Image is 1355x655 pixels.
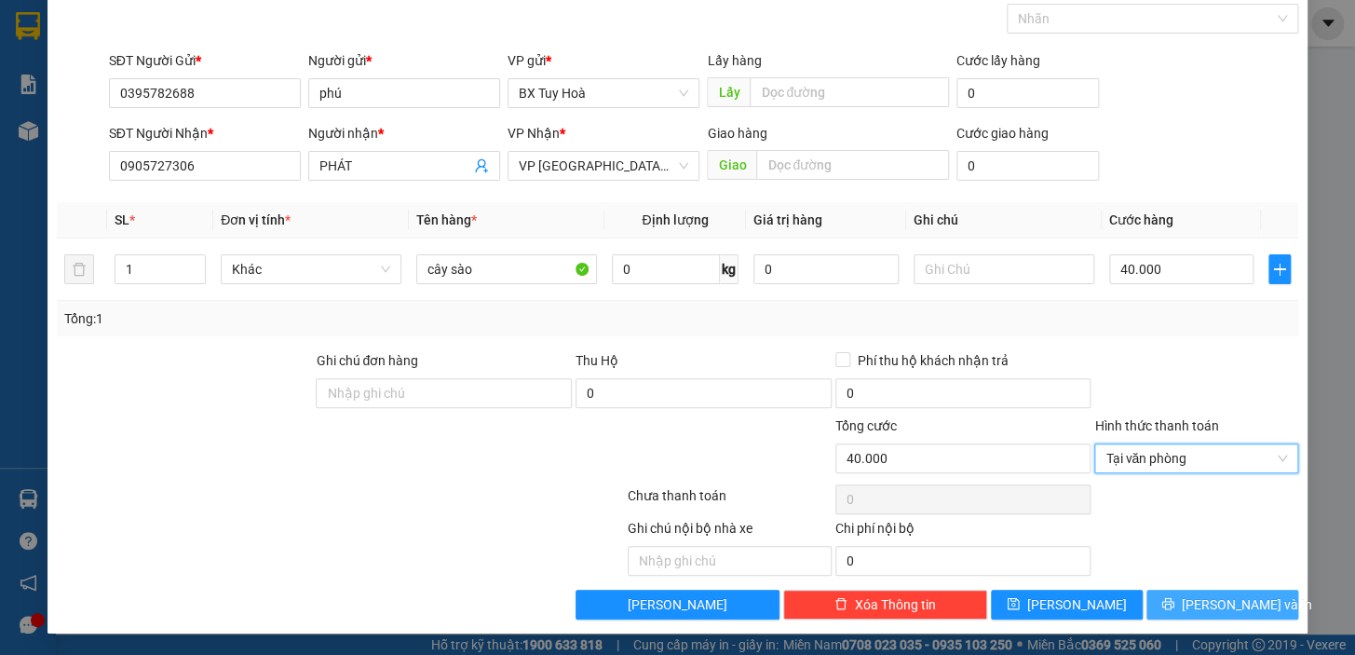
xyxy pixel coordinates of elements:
[707,53,761,68] span: Lấy hàng
[956,151,1099,181] input: Cước giao hàng
[308,123,500,143] div: Người nhận
[1109,212,1173,227] span: Cước hàng
[1269,262,1290,277] span: plus
[720,254,738,284] span: kg
[508,50,699,71] div: VP gửi
[707,150,756,180] span: Giao
[906,202,1102,239] th: Ghi chú
[707,126,766,141] span: Giao hàng
[1146,590,1298,620] button: printer[PERSON_NAME] và In
[834,597,847,612] span: delete
[1182,594,1312,615] span: [PERSON_NAME] và In
[232,255,390,283] span: Khác
[316,378,572,408] input: Ghi chú đơn hàng
[707,77,750,107] span: Lấy
[64,308,524,329] div: Tổng: 1
[519,79,688,107] span: BX Tuy Hoà
[753,254,899,284] input: 0
[109,50,301,71] div: SĐT Người Gửi
[914,254,1094,284] input: Ghi Chú
[1268,254,1291,284] button: plus
[855,594,936,615] span: Xóa Thông tin
[956,126,1049,141] label: Cước giao hàng
[474,158,489,173] span: user-add
[835,418,897,433] span: Tổng cước
[835,518,1091,546] div: Chi phí nội bộ
[1094,418,1218,433] label: Hình thức thanh toán
[416,212,477,227] span: Tên hàng
[308,50,500,71] div: Người gửi
[1027,594,1127,615] span: [PERSON_NAME]
[109,123,301,143] div: SĐT Người Nhận
[628,594,727,615] span: [PERSON_NAME]
[508,126,560,141] span: VP Nhận
[783,590,987,620] button: deleteXóa Thông tin
[64,254,94,284] button: delete
[956,78,1099,108] input: Cước lấy hàng
[753,212,822,227] span: Giá trị hàng
[1161,597,1174,612] span: printer
[576,353,618,368] span: Thu Hộ
[115,212,129,227] span: SL
[956,53,1040,68] label: Cước lấy hàng
[750,77,949,107] input: Dọc đường
[221,212,291,227] span: Đơn vị tính
[756,150,949,180] input: Dọc đường
[626,485,833,518] div: Chưa thanh toán
[1007,597,1020,612] span: save
[316,353,418,368] label: Ghi chú đơn hàng
[628,518,832,546] div: Ghi chú nội bộ nhà xe
[416,254,597,284] input: VD: Bàn, Ghế
[628,546,832,576] input: Nhập ghi chú
[576,590,779,620] button: [PERSON_NAME]
[642,212,708,227] span: Định lượng
[519,152,688,180] span: VP Nha Trang xe Limousine
[850,350,1016,371] span: Phí thu hộ khách nhận trả
[991,590,1143,620] button: save[PERSON_NAME]
[1105,444,1287,472] span: Tại văn phòng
